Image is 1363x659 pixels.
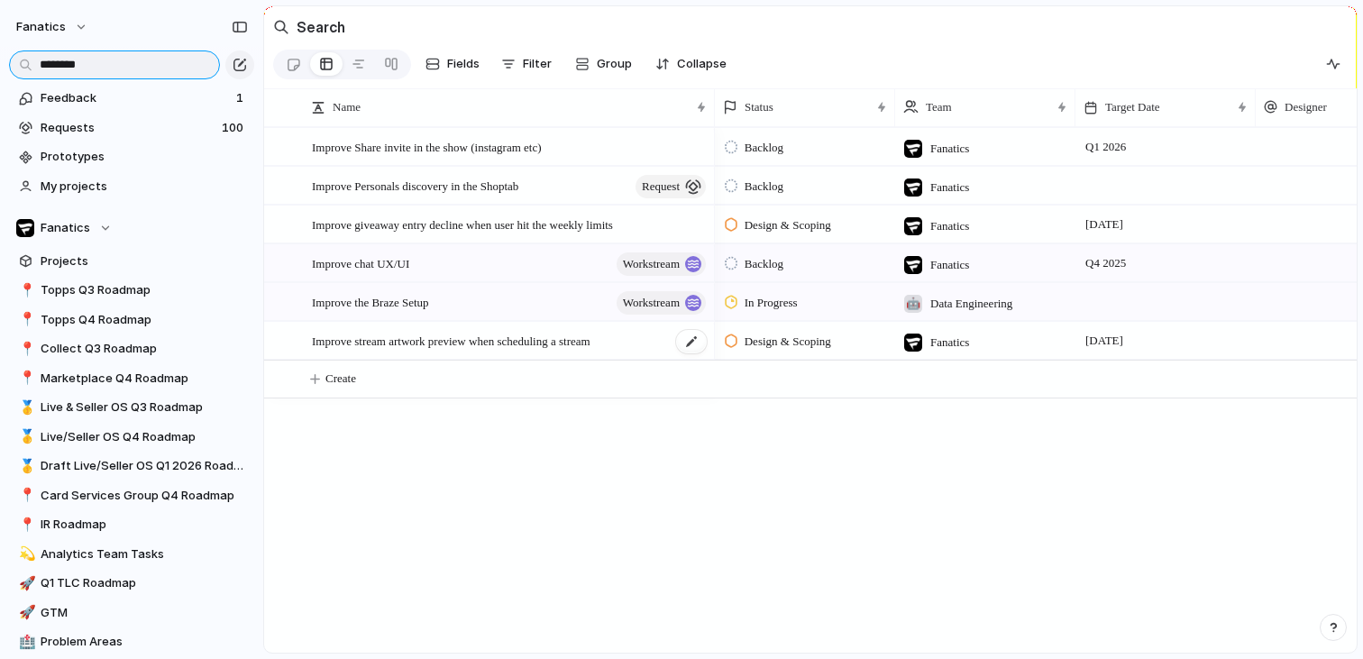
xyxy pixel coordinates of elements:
span: Topps Q3 Roadmap [41,281,248,299]
span: fanatics [16,18,66,36]
span: In Progress [745,294,798,312]
div: 📍 [19,515,32,535]
button: 📍 [16,311,34,329]
div: 📍Collect Q3 Roadmap [9,335,254,362]
span: Feedback [41,89,231,107]
span: Live/Seller OS Q4 Roadmap [41,428,248,446]
div: 📍Card Services Group Q4 Roadmap [9,482,254,509]
span: Fanatics [930,140,969,158]
div: 🚀 [19,602,32,623]
div: 📍 [19,280,32,301]
span: Fanatics [41,219,90,237]
button: Fanatics [9,215,254,242]
button: 📍 [16,516,34,534]
span: Analytics Team Tasks [41,545,248,563]
div: 📍 [19,485,32,506]
button: 📍 [16,281,34,299]
a: 📍IR Roadmap [9,511,254,538]
a: My projects [9,173,254,200]
a: 🥇Live/Seller OS Q4 Roadmap [9,424,254,451]
a: 🏥Problem Areas [9,628,254,655]
span: Improve giveaway entry decline when user hit the weekly limits [312,214,613,234]
span: 1 [236,89,247,107]
a: 📍Topps Q4 Roadmap [9,307,254,334]
div: 🤖 [904,295,922,313]
span: Topps Q4 Roadmap [41,311,248,329]
div: 🥇 [19,398,32,418]
span: Fields [447,55,480,73]
div: 📍 [19,368,32,389]
span: Prototypes [41,148,248,166]
span: Design & Scoping [745,216,831,234]
button: 🥇 [16,457,34,475]
span: Name [333,98,361,116]
a: Feedback1 [9,85,254,112]
a: 💫Analytics Team Tasks [9,541,254,568]
span: Marketplace Q4 Roadmap [41,370,248,388]
span: Design & Scoping [745,333,831,351]
span: Fanatics [930,217,969,235]
a: Projects [9,248,254,275]
span: GTM [41,604,248,622]
span: Data Engineering [930,295,1012,313]
div: 🥇 [19,426,32,447]
button: 🥇 [16,428,34,446]
button: 🏥 [16,633,34,651]
span: Team [926,98,952,116]
span: Fanatics [930,178,969,197]
div: 🥇 [19,456,32,477]
button: 🥇 [16,398,34,416]
span: Improve the Braze Setup [312,291,429,312]
span: [DATE] [1081,330,1128,352]
span: Backlog [745,178,783,196]
button: 📍 [16,487,34,505]
span: Create [325,370,356,388]
button: workstream [617,291,706,315]
button: Collapse [648,50,734,78]
span: Q1 TLC Roadmap [41,574,248,592]
button: request [636,175,706,198]
span: Backlog [745,139,783,157]
button: Group [566,50,641,78]
button: workstream [617,252,706,276]
span: Fanatics [930,334,969,352]
span: Backlog [745,255,783,273]
span: Live & Seller OS Q3 Roadmap [41,398,248,416]
div: 📍 [19,309,32,330]
span: [DATE] [1081,214,1128,235]
span: Target Date [1105,98,1160,116]
div: 🏥 [19,632,32,653]
span: My projects [41,178,248,196]
button: fanatics [8,13,97,41]
div: 🚀Q1 TLC Roadmap [9,570,254,597]
span: Improve stream artwork preview when scheduling a stream [312,330,590,351]
button: 🚀 [16,574,34,592]
span: Card Services Group Q4 Roadmap [41,487,248,505]
span: Q4 2025 [1081,252,1130,274]
div: 📍 [19,339,32,360]
button: 📍 [16,340,34,358]
span: Group [597,55,632,73]
span: Improve Personals discovery in the Shoptab [312,175,518,196]
a: 🚀GTM [9,600,254,627]
span: Improve chat UX/UI [312,252,409,273]
a: 🥇Draft Live/Seller OS Q1 2026 Roadmap [9,453,254,480]
a: 🥇Live & Seller OS Q3 Roadmap [9,394,254,421]
span: workstream [623,290,680,316]
a: Requests100 [9,114,254,142]
a: 📍Marketplace Q4 Roadmap [9,365,254,392]
div: 🚀 [19,573,32,594]
span: Requests [41,119,216,137]
span: Status [745,98,773,116]
span: Fanatics [930,256,969,274]
button: 📍 [16,370,34,388]
span: Collect Q3 Roadmap [41,340,248,358]
span: Designer [1285,98,1327,116]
